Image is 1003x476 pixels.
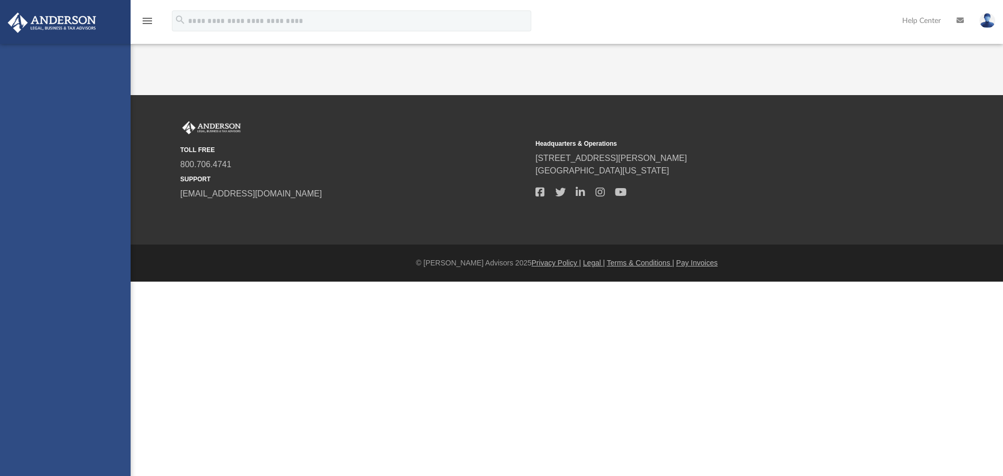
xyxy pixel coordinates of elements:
img: User Pic [979,13,995,28]
a: Pay Invoices [676,259,717,267]
a: [GEOGRAPHIC_DATA][US_STATE] [535,166,669,175]
div: © [PERSON_NAME] Advisors 2025 [131,258,1003,269]
a: 800.706.4741 [180,160,231,169]
a: menu [141,20,154,27]
a: Terms & Conditions | [607,259,674,267]
img: Anderson Advisors Platinum Portal [5,13,99,33]
i: menu [141,15,154,27]
a: [STREET_ADDRESS][PERSON_NAME] [535,154,687,162]
img: Anderson Advisors Platinum Portal [180,121,243,135]
a: Privacy Policy | [532,259,581,267]
a: Legal | [583,259,605,267]
i: search [174,14,186,26]
small: TOLL FREE [180,145,528,155]
a: [EMAIL_ADDRESS][DOMAIN_NAME] [180,189,322,198]
small: SUPPORT [180,175,528,184]
small: Headquarters & Operations [535,139,883,148]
